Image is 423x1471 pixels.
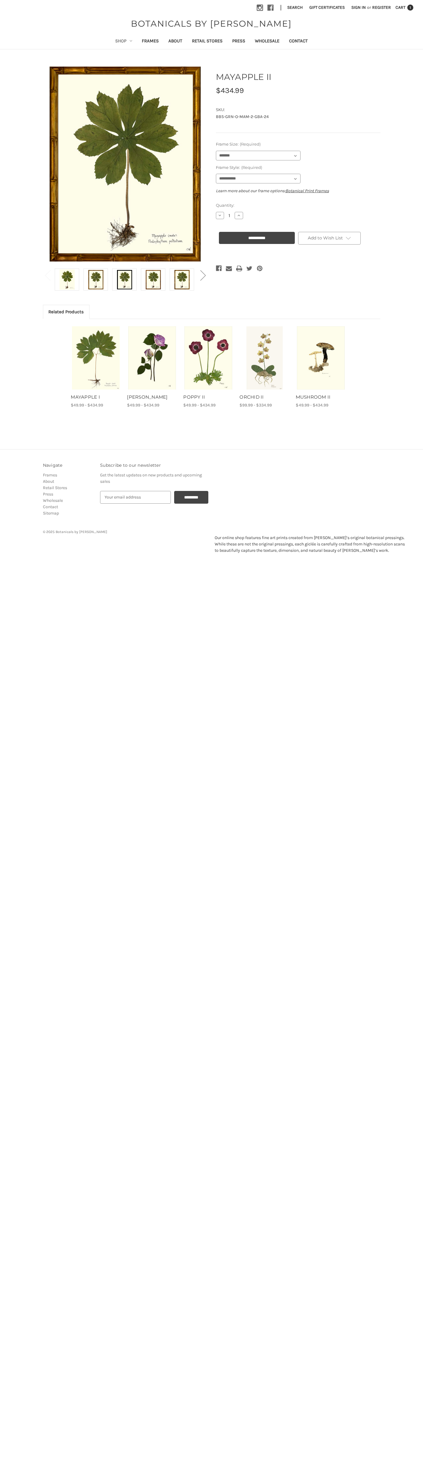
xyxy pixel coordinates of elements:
a: Related Products [43,305,89,318]
a: MUSHROOM II, Price range from $49.99 to $434.99 [296,394,346,401]
a: MUSHROOM II, Price range from $49.99 to $434.99 [297,326,345,390]
a: Retail Stores [43,485,67,490]
h1: MAYAPPLE II [216,71,380,83]
a: Press [227,34,250,49]
p: © 2025 Botanicals by [PERSON_NAME] [43,529,380,535]
span: Cart [395,5,405,10]
button: Go to slide 2 of 2 [197,266,209,284]
a: About [164,34,187,49]
a: Wholesale [43,498,63,503]
img: Unframed [241,326,289,390]
span: Add to Wish List [308,235,343,241]
span: $49.99 - $434.99 [127,403,160,408]
a: MAYAPPLE I, Price range from $49.99 to $434.99 [71,394,121,401]
small: (Required) [241,165,262,170]
a: ROSE II, Price range from $49.99 to $434.99 [127,394,177,401]
a: POPPY II, Price range from $49.99 to $434.99 [184,326,233,390]
a: ORCHID II, Price range from $99.99 to $334.99 [240,394,290,401]
a: Botanical Print Frames [285,188,329,193]
button: Go to slide 2 of 2 [41,266,54,284]
span: $49.99 - $434.99 [71,403,103,408]
img: Black Frame [117,269,132,290]
span: $434.99 [216,86,244,95]
img: Unframed [184,326,233,390]
a: Press [43,492,53,497]
a: POPPY II, Price range from $49.99 to $434.99 [184,394,233,401]
input: Your email address [100,491,171,504]
img: Antique Gold Frame [88,269,103,290]
a: About [43,479,54,484]
img: Unframed [50,64,201,264]
p: Get the latest updates on new products and upcoming sales [100,472,208,485]
a: Contact [43,504,58,509]
p: Learn more about our frame options: [216,188,380,194]
a: ROSE II, Price range from $49.99 to $434.99 [128,326,176,390]
a: MAYAPPLE I, Price range from $49.99 to $434.99 [72,326,120,390]
p: Our online shop features fine art prints created from [PERSON_NAME]’s original botanical pressing... [215,535,408,554]
a: Contact [284,34,313,49]
span: 1 [407,5,413,11]
span: $49.99 - $434.99 [296,403,328,408]
a: Wholesale [250,34,284,49]
a: Retail Stores [187,34,227,49]
small: (Required) [240,142,261,146]
span: $99.99 - $334.99 [240,403,272,408]
a: Frames [43,472,57,478]
h3: Navigate [43,462,94,469]
dd: BBS-GRN-O-MAM-2-GBA-24 [216,114,380,120]
img: Unframed [297,326,345,390]
a: ORCHID II, Price range from $99.99 to $334.99 [241,326,289,390]
img: Unframed [72,326,120,390]
a: Sitemap [43,511,59,516]
img: Gold Bamboo Frame [174,269,190,290]
label: Frame Size: [216,141,380,147]
label: Quantity: [216,202,380,209]
img: Burlewood Frame [146,269,161,290]
dt: SKU: [216,107,379,113]
img: Unframed [128,326,176,390]
label: Frame Style: [216,165,380,171]
span: or [366,4,372,11]
img: Unframed [60,269,75,290]
a: BOTANICALS BY [PERSON_NAME] [128,17,295,30]
li: | [278,3,284,13]
span: Go to slide 2 of 2 [200,285,206,285]
a: Shop [110,34,137,49]
a: Print [236,264,242,273]
span: Go to slide 2 of 2 [45,285,50,285]
a: Add to Wish List [298,232,361,245]
h3: Subscribe to our newsletter [100,462,208,469]
span: $49.99 - $434.99 [184,403,216,408]
a: Frames [137,34,164,49]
